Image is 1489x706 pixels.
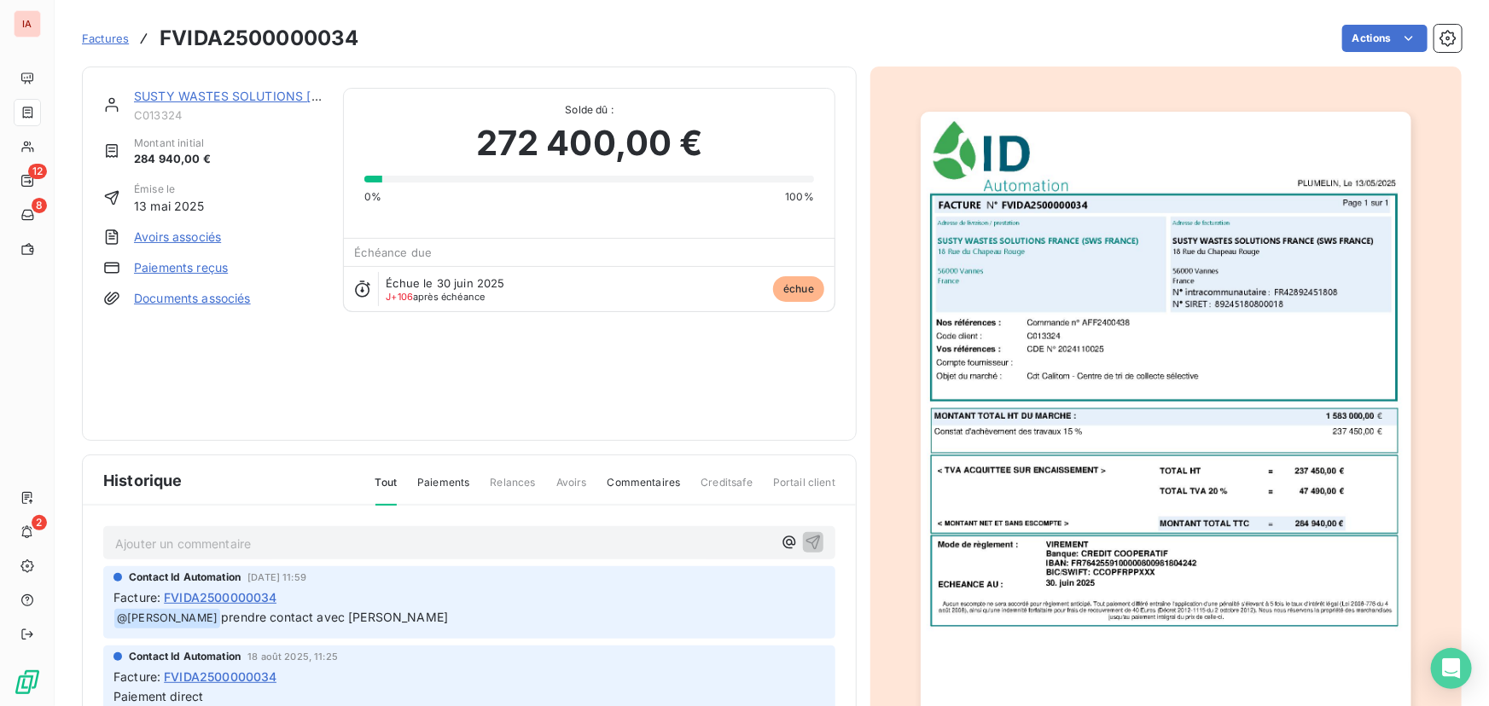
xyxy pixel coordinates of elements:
[14,668,41,696] img: Logo LeanPay
[134,197,205,215] span: 13 mai 2025
[134,229,221,246] a: Avoirs associés
[164,668,276,686] span: FVIDA2500000034
[114,609,220,628] span: @ [PERSON_NAME]
[247,572,306,582] span: [DATE] 11:59
[160,23,358,54] h3: FVIDA2500000034
[82,32,129,45] span: Factures
[164,588,276,606] span: FVIDA2500000034
[386,291,413,303] span: J+106
[134,182,205,197] span: Émise le
[82,30,129,47] a: Factures
[773,475,835,504] span: Portail client
[134,89,523,103] a: SUSTY WASTES SOLUTIONS [GEOGRAPHIC_DATA] (SWS FRANCE)
[785,189,814,205] span: 100%
[113,588,160,606] span: Facture :
[417,475,469,504] span: Paiements
[221,610,448,624] span: prendre contact avec [PERSON_NAME]
[129,649,241,664] span: Contact Id Automation
[556,475,587,504] span: Avoirs
[1342,25,1428,52] button: Actions
[103,469,183,492] span: Historique
[113,689,203,703] span: Paiement direct
[386,292,485,302] span: après échéance
[14,10,41,38] div: IA
[386,276,504,290] span: Échue le 30 juin 2025
[247,651,338,662] span: 18 août 2025, 11:25
[134,259,228,276] a: Paiements reçus
[32,198,47,213] span: 8
[134,151,211,168] span: 284 940,00 €
[701,475,753,504] span: Creditsafe
[354,246,432,259] span: Échéance due
[375,475,398,506] span: Tout
[113,668,160,686] span: Facture :
[32,515,47,530] span: 2
[773,276,824,302] span: échue
[134,136,211,151] span: Montant initial
[364,102,814,118] span: Solde dû :
[28,164,47,179] span: 12
[608,475,681,504] span: Commentaires
[129,570,241,585] span: Contact Id Automation
[490,475,535,504] span: Relances
[134,108,323,122] span: C013324
[364,189,381,205] span: 0%
[476,118,703,169] span: 272 400,00 €
[134,290,251,307] a: Documents associés
[1431,648,1472,689] div: Open Intercom Messenger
